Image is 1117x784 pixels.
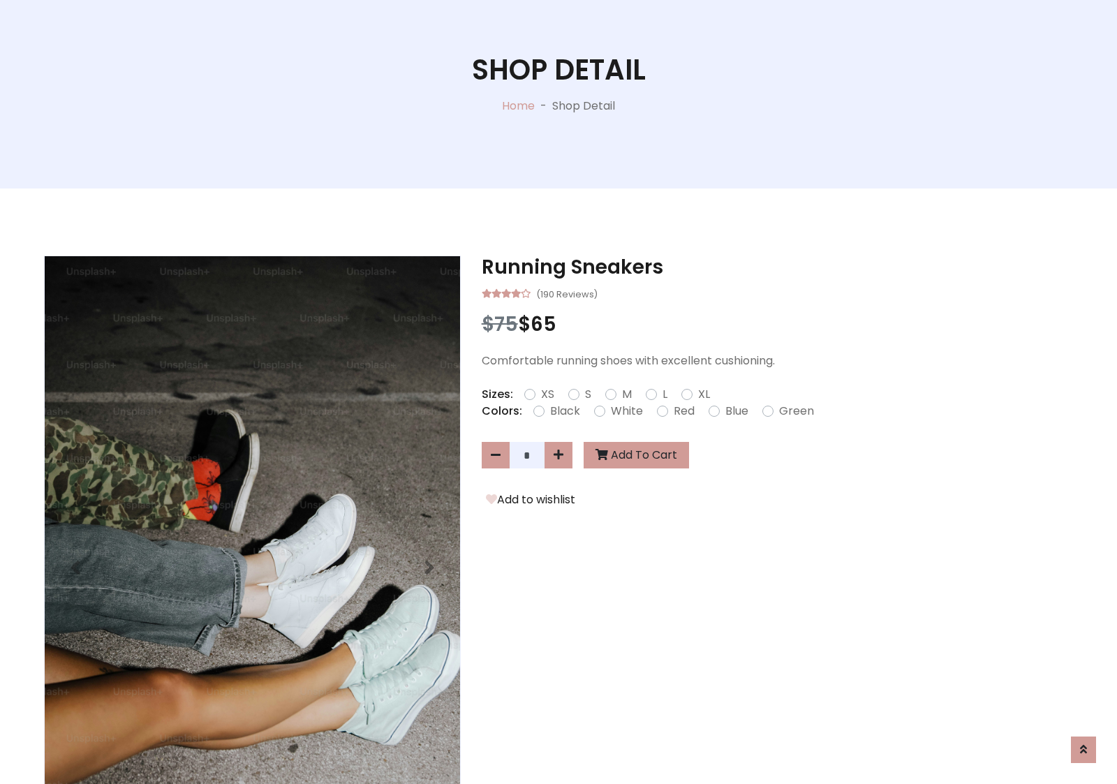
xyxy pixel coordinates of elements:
[663,386,667,403] label: L
[552,98,615,114] p: Shop Detail
[535,98,552,114] p: -
[472,53,646,87] h1: Shop Detail
[674,403,695,420] label: Red
[550,403,580,420] label: Black
[725,403,748,420] label: Blue
[585,386,591,403] label: S
[611,403,643,420] label: White
[502,98,535,114] a: Home
[536,285,598,302] small: (190 Reviews)
[779,403,814,420] label: Green
[541,386,554,403] label: XS
[482,256,1073,279] h3: Running Sneakers
[482,491,579,509] button: Add to wishlist
[482,313,1073,336] h3: $
[622,386,632,403] label: M
[482,386,513,403] p: Sizes:
[482,403,522,420] p: Colors:
[482,353,1073,369] p: Comfortable running shoes with excellent cushioning.
[584,442,689,468] button: Add To Cart
[531,311,556,338] span: 65
[698,386,710,403] label: XL
[482,311,518,338] span: $75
